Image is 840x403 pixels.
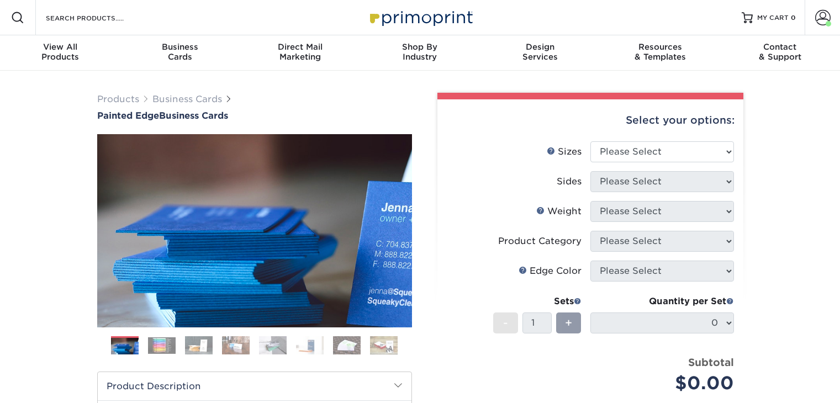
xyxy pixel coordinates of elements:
img: Business Cards 07 [333,336,361,355]
img: Primoprint [365,6,476,29]
img: Business Cards 02 [148,337,176,354]
div: Cards [120,42,240,62]
div: Industry [360,42,480,62]
div: Sides [557,175,582,188]
span: Direct Mail [240,42,360,52]
img: Business Cards 04 [222,336,250,355]
a: DesignServices [480,35,600,71]
div: Marketing [240,42,360,62]
span: - [503,315,508,331]
div: & Templates [600,42,720,62]
a: Contact& Support [720,35,840,71]
div: Select your options: [446,99,735,141]
span: Resources [600,42,720,52]
div: Sets [493,295,582,308]
span: Business [120,42,240,52]
div: Product Category [498,235,582,248]
span: Contact [720,42,840,52]
a: Direct MailMarketing [240,35,360,71]
img: Business Cards 03 [185,336,213,355]
h1: Business Cards [97,110,412,121]
div: Quantity per Set [590,295,734,308]
span: Design [480,42,600,52]
span: Painted Edge [97,110,159,121]
span: MY CART [757,13,789,23]
a: Products [97,94,139,104]
img: Business Cards 06 [296,336,324,355]
img: Business Cards 05 [259,336,287,355]
img: Business Cards 08 [370,336,398,355]
h2: Product Description [98,372,411,400]
a: Shop ByIndustry [360,35,480,71]
div: & Support [720,42,840,62]
strong: Subtotal [688,356,734,368]
div: Edge Color [519,264,582,278]
a: Business Cards [152,94,222,104]
a: BusinessCards [120,35,240,71]
img: Painted Edge 01 [97,73,412,388]
div: Sizes [547,145,582,158]
span: Shop By [360,42,480,52]
span: 0 [791,14,796,22]
div: Services [480,42,600,62]
div: Weight [536,205,582,218]
div: $0.00 [599,370,734,396]
img: Business Cards 01 [111,332,139,360]
a: Resources& Templates [600,35,720,71]
input: SEARCH PRODUCTS..... [45,11,152,24]
span: + [565,315,572,331]
a: Painted EdgeBusiness Cards [97,110,412,121]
